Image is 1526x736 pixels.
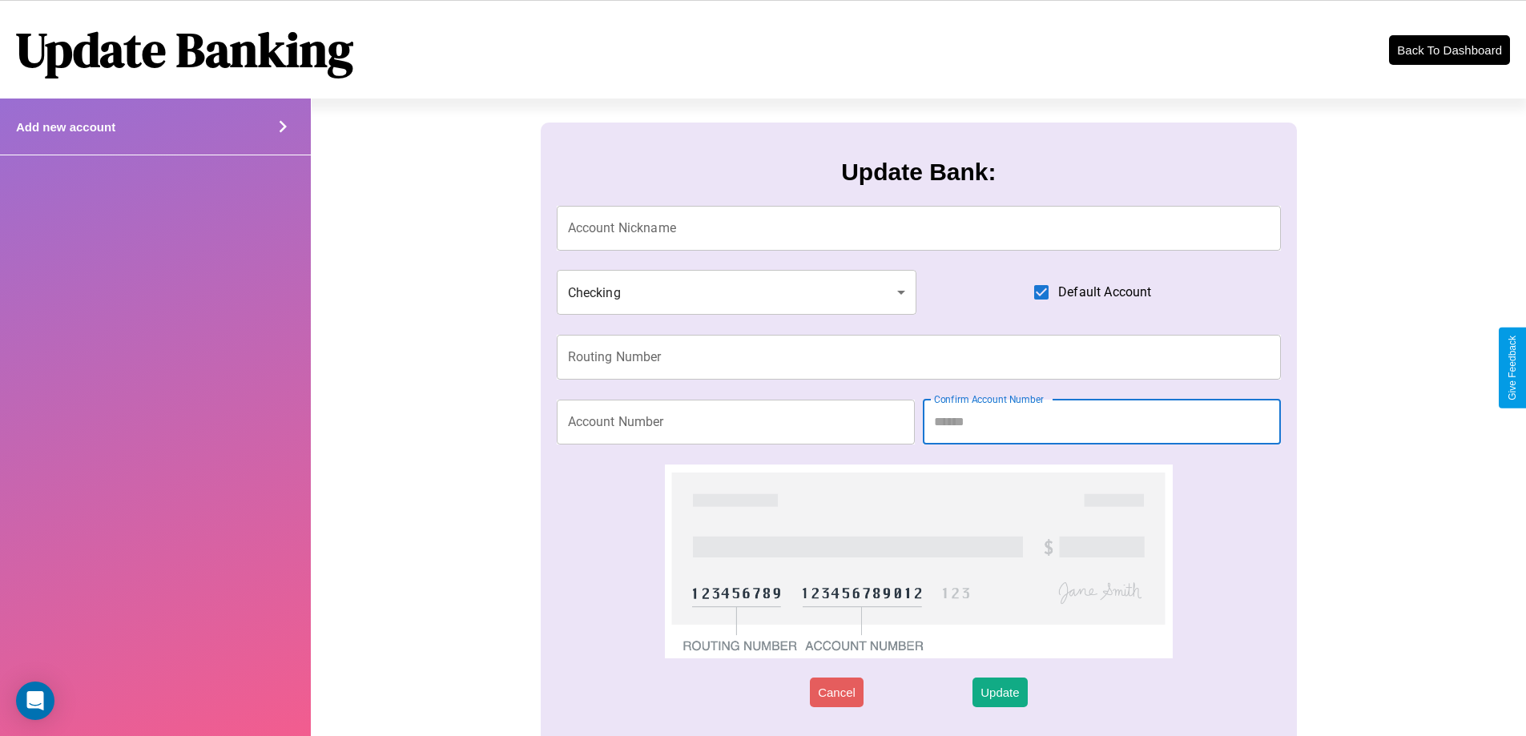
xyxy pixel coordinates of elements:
[16,682,54,720] div: Open Intercom Messenger
[841,159,996,186] h3: Update Bank:
[810,678,864,707] button: Cancel
[665,465,1172,658] img: check
[1507,336,1518,400] div: Give Feedback
[934,392,1044,406] label: Confirm Account Number
[16,17,353,82] h1: Update Banking
[557,270,917,315] div: Checking
[972,678,1027,707] button: Update
[1389,35,1510,65] button: Back To Dashboard
[16,120,115,134] h4: Add new account
[1058,283,1151,302] span: Default Account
